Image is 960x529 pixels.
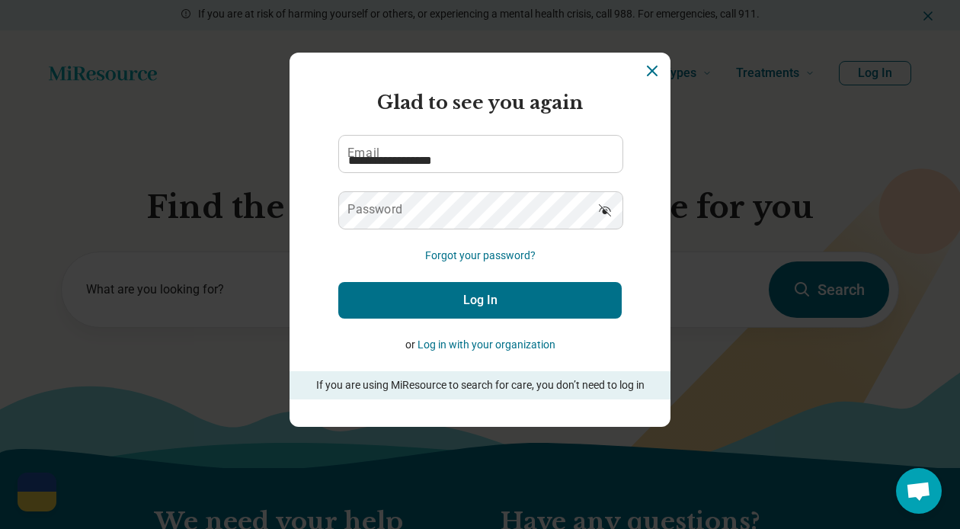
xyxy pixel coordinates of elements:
button: Forgot your password? [425,248,536,264]
p: or [338,337,622,353]
label: Password [347,204,402,216]
h2: Glad to see you again [338,89,622,117]
button: Dismiss [643,62,661,80]
section: Login Dialog [290,53,670,427]
button: Log in with your organization [418,337,555,353]
p: If you are using MiResource to search for care, you don’t need to log in [311,377,649,393]
label: Email [347,147,379,159]
button: Show password [588,191,622,228]
button: Log In [338,282,622,319]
